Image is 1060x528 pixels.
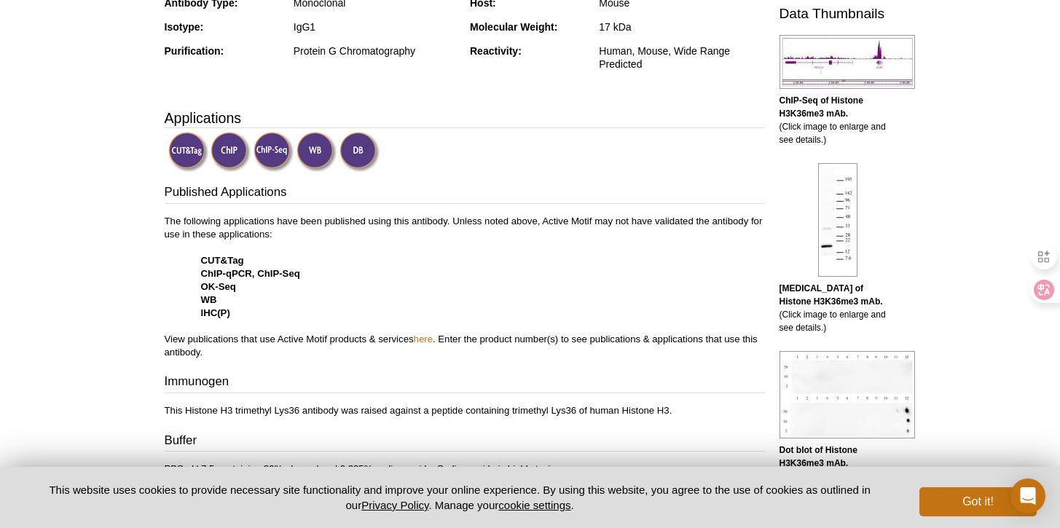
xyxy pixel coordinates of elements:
h2: Data Thumbnails [780,7,896,20]
p: (Click image to enlarge and see details.) [780,444,896,496]
strong: WB [201,294,217,305]
img: Histone H3K36me3 antibody (mAb) tested by dot blot analysis. [780,351,915,438]
p: The following applications have been published using this antibody. Unless noted above, Active Mo... [165,215,765,359]
button: Got it! [919,487,1036,516]
b: Dot blot of Histone H3K36me3 mAb. [780,445,857,468]
strong: Reactivity: [470,45,522,57]
img: ChIP-Seq Validated [254,132,294,172]
a: here [414,334,433,344]
div: Human, Mouse, Wide Range Predicted [599,44,764,71]
strong: IHC(P) [201,307,230,318]
a: Privacy Policy [361,499,428,511]
p: (Click image to enlarge and see details.) [780,94,896,146]
h3: Published Applications [165,184,765,204]
b: ChIP-Seq of Histone H3K36me3 mAb. [780,95,863,119]
p: This Histone H3 trimethyl Lys36 antibody was raised against a peptide containing trimethyl Lys36 ... [165,404,765,417]
div: 17 kDa [599,20,764,34]
h3: Buffer [165,432,765,452]
img: Western Blot Validated [297,132,337,172]
button: cookie settings [498,499,570,511]
strong: ChIP-qPCR, ChIP-Seq [201,268,300,279]
div: IgG1 [294,20,459,34]
h3: Applications [165,107,765,129]
strong: Purification: [165,45,224,57]
img: ChIP Validated [211,132,251,172]
p: PBS pH 7.5 containing 30% glycerol and 0.035% sodium azide. Sodium azide is highly toxic. [165,462,765,476]
strong: Molecular Weight: [470,21,557,33]
strong: Isotype: [165,21,204,33]
div: Protein G Chromatography [294,44,459,58]
img: Dot Blot Validated [339,132,380,172]
img: Histone H3K36me3 antibody (mAb) tested by ChIP-Seq. [780,35,915,89]
b: [MEDICAL_DATA] of Histone H3K36me3 mAb. [780,283,883,307]
img: Histone H3K36me3 antibody (mAb) tested by Western blot. [818,163,857,277]
h3: Immunogen [165,373,765,393]
div: Open Intercom Messenger [1010,478,1045,513]
img: CUT&Tag Validated [168,132,208,172]
strong: OK-Seq [201,281,236,292]
strong: CUT&Tag [201,255,244,266]
p: This website uses cookies to provide necessary site functionality and improve your online experie... [24,482,896,513]
p: (Click image to enlarge and see details.) [780,282,896,334]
